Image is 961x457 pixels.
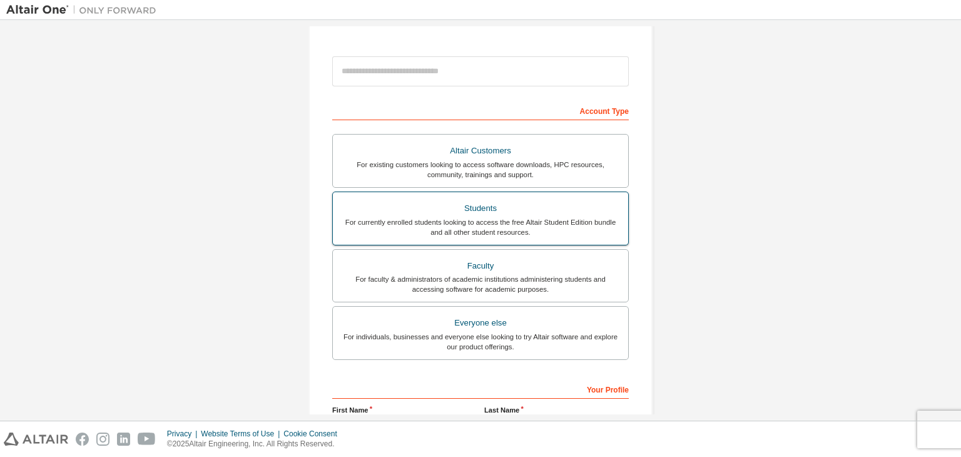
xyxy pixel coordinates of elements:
[6,4,163,16] img: Altair One
[340,142,621,160] div: Altair Customers
[283,429,344,439] div: Cookie Consent
[340,160,621,180] div: For existing customers looking to access software downloads, HPC resources, community, trainings ...
[167,439,345,449] p: © 2025 Altair Engineering, Inc. All Rights Reserved.
[332,379,629,399] div: Your Profile
[167,429,201,439] div: Privacy
[332,405,477,415] label: First Name
[484,405,629,415] label: Last Name
[340,274,621,294] div: For faculty & administrators of academic institutions administering students and accessing softwa...
[340,314,621,332] div: Everyone else
[96,433,109,446] img: instagram.svg
[76,433,89,446] img: facebook.svg
[332,100,629,120] div: Account Type
[117,433,130,446] img: linkedin.svg
[138,433,156,446] img: youtube.svg
[340,332,621,352] div: For individuals, businesses and everyone else looking to try Altair software and explore our prod...
[201,429,283,439] div: Website Terms of Use
[340,200,621,217] div: Students
[4,433,68,446] img: altair_logo.svg
[340,257,621,275] div: Faculty
[340,217,621,237] div: For currently enrolled students looking to access the free Altair Student Edition bundle and all ...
